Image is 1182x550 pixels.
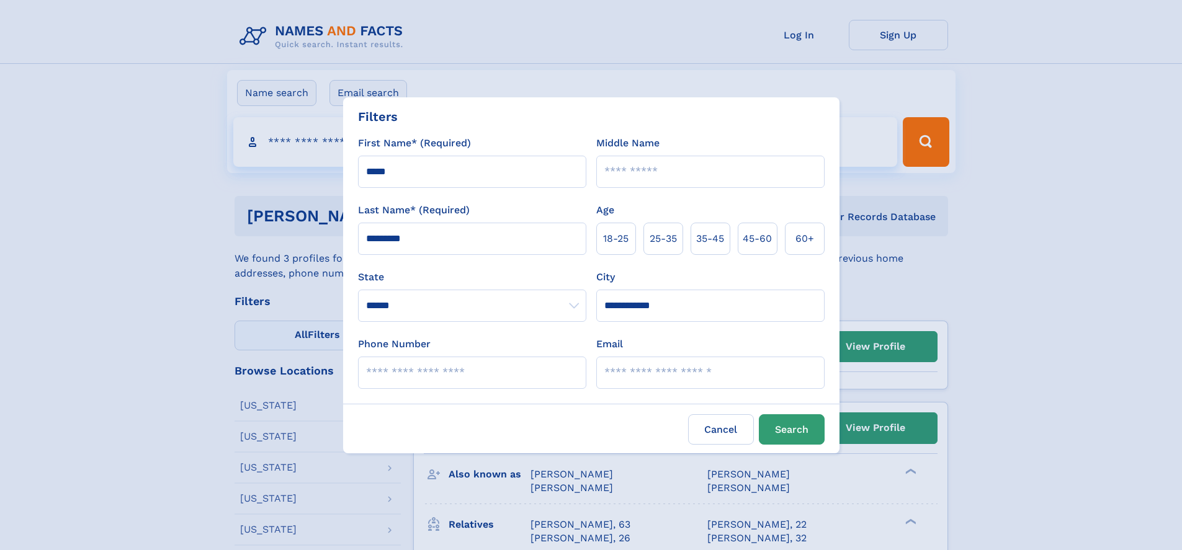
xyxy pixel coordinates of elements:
[596,203,614,218] label: Age
[696,231,724,246] span: 35‑45
[650,231,677,246] span: 25‑35
[596,136,660,151] label: Middle Name
[358,337,431,352] label: Phone Number
[358,203,470,218] label: Last Name* (Required)
[358,107,398,126] div: Filters
[743,231,772,246] span: 45‑60
[795,231,814,246] span: 60+
[358,136,471,151] label: First Name* (Required)
[596,270,615,285] label: City
[759,414,825,445] button: Search
[688,414,754,445] label: Cancel
[358,270,586,285] label: State
[596,337,623,352] label: Email
[603,231,629,246] span: 18‑25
